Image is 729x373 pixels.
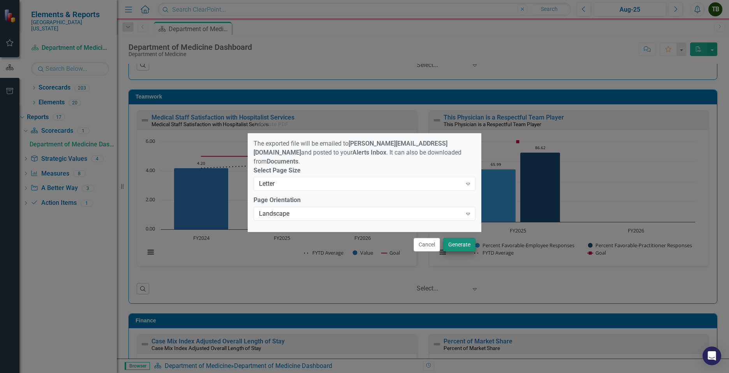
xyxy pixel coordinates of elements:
[414,238,440,252] button: Cancel
[352,149,386,156] strong: Alerts Inbox
[703,347,721,365] div: Open Intercom Messenger
[259,209,462,218] div: Landscape
[254,121,288,127] div: Generate PDF
[443,238,475,252] button: Generate
[254,196,475,205] label: Page Orientation
[254,140,447,156] strong: [PERSON_NAME][EMAIL_ADDRESS][DOMAIN_NAME]
[267,158,298,165] strong: Documents
[254,166,475,175] label: Select Page Size
[259,179,462,188] div: Letter
[254,140,461,165] span: The exported file will be emailed to and posted to your . It can also be downloaded from .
